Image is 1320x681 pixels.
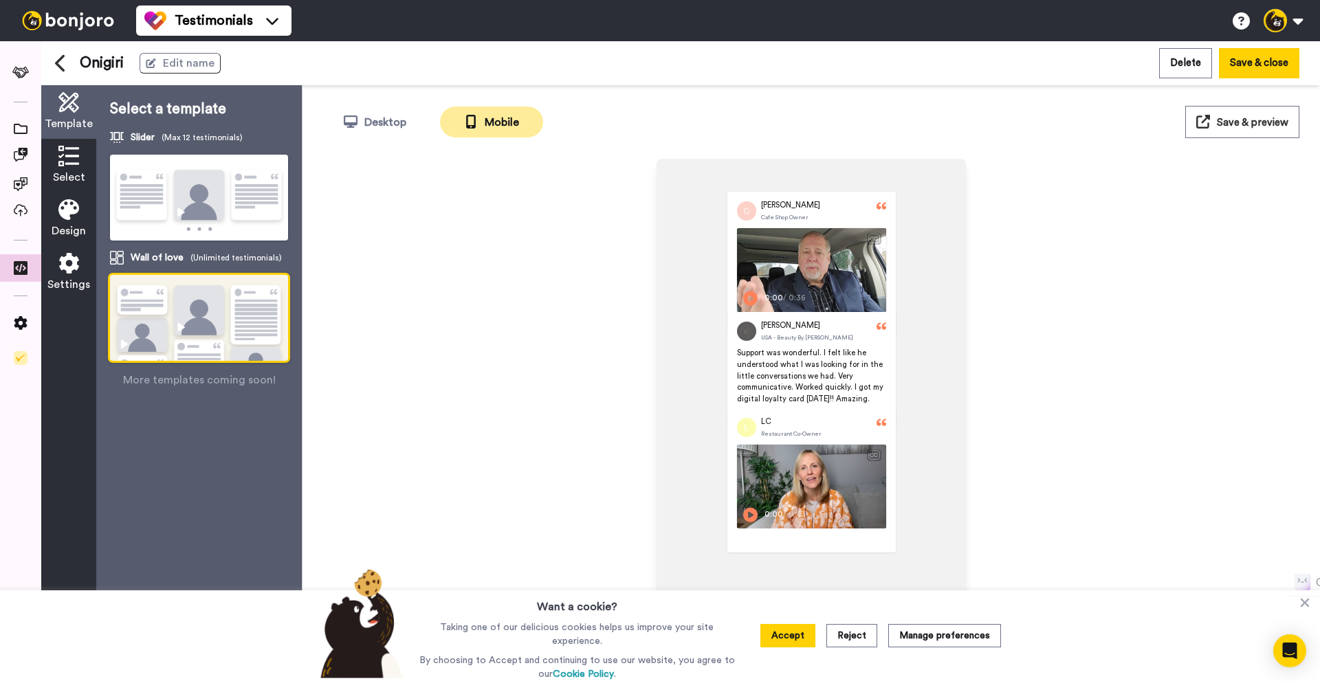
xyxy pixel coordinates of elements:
[737,322,756,341] img: Profile Picture
[16,11,120,30] img: bj-logo-header-white.svg
[826,624,877,647] button: Reject
[761,200,820,212] span: [PERSON_NAME]
[416,654,738,681] p: By choosing to Accept and continuing to use our website, you agree to our .
[162,132,243,143] span: (Max 12 testimonials)
[140,53,221,74] button: Edit name
[888,624,1001,647] button: Manage preferences
[47,276,90,293] span: Settings
[144,10,166,32] img: tm-color.svg
[537,590,617,615] h3: Want a cookie?
[764,509,782,521] span: 0:00
[553,669,614,679] a: Cookie Policy
[737,228,886,312] img: Video Thumbnail
[416,621,738,648] p: Taking one of our delicious cookies helps us improve your site experience.
[737,445,886,528] img: Video Thumbnail
[761,334,853,342] span: USA - Beauty By [PERSON_NAME]
[110,155,288,242] img: template-slider1.png
[123,372,276,388] span: More templates coming soon!
[175,11,253,30] span: Testimonials
[761,214,808,221] span: Cafe Shop Owner
[868,450,881,460] div: CC
[1185,106,1299,138] button: Save & preview
[110,99,288,120] p: Select a template
[131,131,155,144] span: Slider
[53,169,85,186] span: Select
[761,430,822,438] span: Restaurant Co-Owner
[190,252,282,263] span: (Unlimited testimonials)
[163,55,214,71] span: Edit name
[783,509,786,521] span: /
[52,223,86,239] span: Design
[45,115,93,132] span: Template
[868,234,881,243] div: CC
[737,418,756,437] img: Profile Picture
[789,509,806,521] span: 0:43
[131,251,184,265] span: Wall of love
[1159,48,1212,78] button: Delete
[1217,118,1288,128] span: Save & preview
[1219,48,1299,78] button: Save & close
[789,293,806,304] span: 0:36
[110,275,288,397] img: template-wol.png
[761,320,820,332] span: [PERSON_NAME]
[737,349,885,403] span: Support was wonderful. I felt like he understood what I was looking for in the little conversatio...
[440,107,543,137] button: Mobile
[737,201,756,221] img: Profile Picture
[761,416,771,428] span: LC
[80,53,124,74] span: Onigiri
[783,293,786,304] span: /
[323,107,426,137] button: Desktop
[760,624,815,647] button: Accept
[1273,634,1306,667] div: Open Intercom Messenger
[14,351,27,365] img: Checklist.svg
[308,568,410,678] img: bear-with-cookie.png
[764,293,782,304] span: 0:00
